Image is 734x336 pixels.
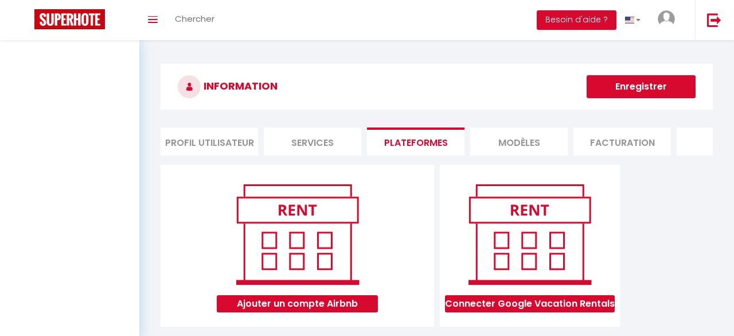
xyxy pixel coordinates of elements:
button: Connecter Google Vacation Rentals [445,295,615,312]
button: Enregistrer [587,75,696,98]
img: logout [707,13,721,27]
button: Ajouter un compte Airbnb [217,295,378,312]
button: Besoin d'aide ? [537,10,616,30]
img: ... [658,10,675,28]
img: Super Booking [34,9,105,29]
li: MODÈLES [470,128,568,156]
img: rent.png [456,179,603,289]
h3: INFORMATION [161,64,713,110]
li: Profil Utilisateur [161,128,258,156]
li: Services [264,128,361,156]
li: Plateformes [367,128,464,156]
li: Facturation [573,128,671,156]
span: Chercher [175,13,214,25]
img: rent.png [224,179,370,289]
